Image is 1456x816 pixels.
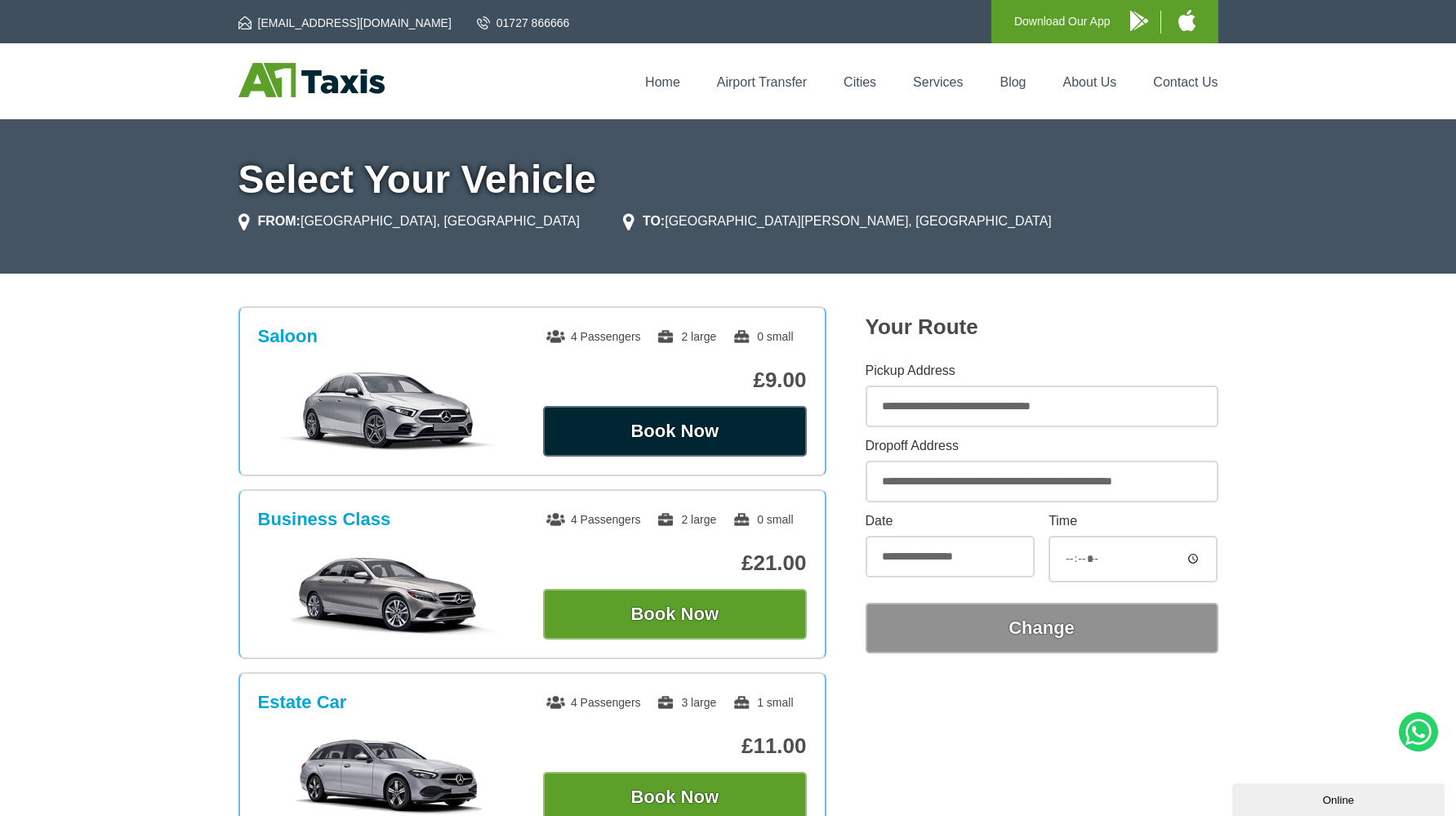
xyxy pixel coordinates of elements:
[1232,780,1448,816] iframe: chat widget
[477,15,570,31] a: 01727 866666
[732,330,793,343] span: 0 small
[913,75,963,89] a: Services
[543,734,807,759] p: £11.00
[643,214,665,228] strong: TO:
[546,330,641,343] span: 4 Passengers
[866,314,1218,340] h2: Your Route
[866,439,1218,453] label: Dropoff Address
[1049,515,1218,528] label: Time
[1000,75,1026,89] a: Blog
[866,603,1218,653] button: Change
[238,15,452,31] a: [EMAIL_ADDRESS][DOMAIN_NAME]
[844,75,876,89] a: Cities
[1153,75,1218,89] a: Contact Us
[657,513,716,526] span: 2 large
[258,214,301,228] strong: FROM:
[543,368,807,393] p: £9.00
[258,692,347,713] h3: Estate Car
[657,330,716,343] span: 2 large
[866,364,1218,377] label: Pickup Address
[266,553,512,635] img: Business Class
[543,406,807,457] button: Book Now
[266,370,512,452] img: Saloon
[732,696,793,709] span: 1 small
[238,212,580,231] li: [GEOGRAPHIC_DATA], [GEOGRAPHIC_DATA]
[732,513,793,526] span: 0 small
[623,212,1052,231] li: [GEOGRAPHIC_DATA][PERSON_NAME], [GEOGRAPHIC_DATA]
[1063,75,1117,89] a: About Us
[717,75,807,89] a: Airport Transfer
[1130,11,1148,31] img: A1 Taxis Android App
[543,551,807,576] p: £21.00
[238,160,1218,199] h1: Select Your Vehicle
[546,696,641,709] span: 4 Passengers
[866,515,1035,528] label: Date
[238,63,385,97] img: A1 Taxis St Albans LTD
[543,589,807,640] button: Book Now
[657,696,716,709] span: 3 large
[1014,11,1111,32] p: Download Our App
[258,509,391,530] h3: Business Class
[1178,10,1196,31] img: A1 Taxis iPhone App
[258,326,318,347] h3: Saloon
[546,513,641,526] span: 4 Passengers
[645,75,680,89] a: Home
